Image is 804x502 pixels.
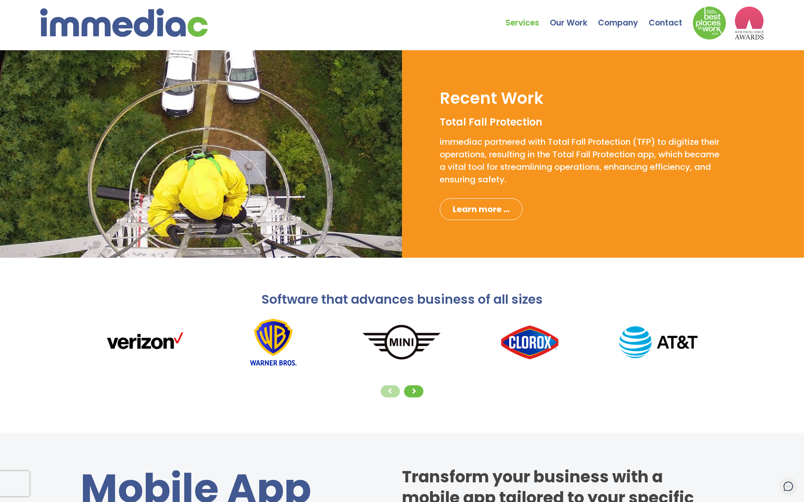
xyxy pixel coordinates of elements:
[693,6,726,40] img: Down
[261,290,543,308] span: Software that advances business of all sizes
[338,323,466,361] img: MINI_logo.png
[649,2,693,31] a: Contact
[440,198,523,220] a: Learn more ...
[466,316,594,369] img: Clorox-logo.png
[734,6,764,40] img: logo2_wea_nobg.webp
[209,316,338,369] img: Warner_Bros._logo.png
[594,326,723,359] img: AT%26T_logo.png
[440,115,542,129] span: Total Fall Protection
[40,8,208,37] img: immediac
[440,88,544,109] h2: Recent Work
[80,328,209,356] img: verizonLogo.png
[598,2,649,31] a: Company
[550,2,598,31] a: Our Work
[440,136,719,185] span: immediac partnered with Total Fall Protection (TFP) to digitize their operations, resulting in th...
[505,2,550,31] a: Services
